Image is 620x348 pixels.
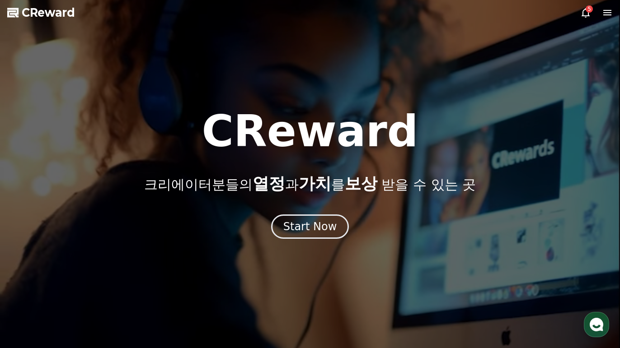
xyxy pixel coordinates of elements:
a: Start Now [271,223,349,232]
span: 홈 [28,287,34,294]
a: 대화 [60,273,117,296]
div: Start Now [283,219,337,234]
h1: CReward [202,110,418,153]
span: 열정 [253,174,285,193]
a: 홈 [3,273,60,296]
span: 가치 [299,174,331,193]
span: CReward [22,5,75,20]
span: 설정 [140,287,150,294]
p: 크리에이터분들의 과 를 받을 수 있는 곳 [144,175,476,193]
button: Start Now [271,214,349,239]
span: 대화 [83,287,94,294]
span: 보상 [345,174,377,193]
a: 설정 [117,273,174,296]
a: 5 [580,7,591,18]
a: CReward [7,5,75,20]
div: 5 [586,5,593,13]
